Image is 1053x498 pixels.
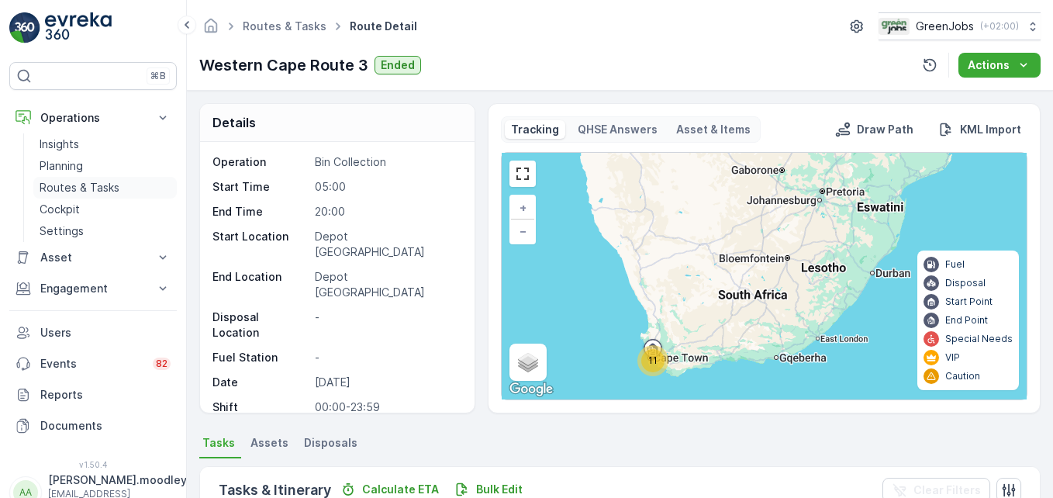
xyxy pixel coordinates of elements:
p: Disposal Location [212,310,309,341]
a: Documents [9,410,177,441]
p: ( +02:00 ) [980,20,1019,33]
p: Special Needs [945,333,1013,345]
p: End Point [945,314,988,327]
button: Ended [375,56,421,74]
img: logo [9,12,40,43]
div: 0 [502,153,1027,399]
p: Caution [945,370,980,382]
p: Start Point [945,296,993,308]
p: Depot [GEOGRAPHIC_DATA] [315,229,459,260]
a: Users [9,317,177,348]
img: logo_light-DOdMpM7g.png [45,12,112,43]
a: Open this area in Google Maps (opens a new window) [506,379,557,399]
p: Ended [381,57,415,73]
button: Asset [9,242,177,273]
button: Actions [958,53,1041,78]
p: KML Import [960,122,1021,137]
button: Operations [9,102,177,133]
button: Draw Path [829,120,920,139]
p: 05:00 [315,179,459,195]
p: Engagement [40,281,146,296]
p: GreenJobs [916,19,974,34]
p: 20:00 [315,204,459,220]
p: Operations [40,110,146,126]
p: 82 [156,358,167,370]
a: View Fullscreen [511,162,534,185]
p: Documents [40,418,171,434]
p: - [315,310,459,341]
a: Routes & Tasks [33,177,177,199]
a: Layers [511,345,545,379]
p: Bin Collection [315,154,459,170]
p: [PERSON_NAME].moodley [48,472,187,488]
p: Cockpit [40,202,80,217]
span: 11 [648,354,658,366]
p: Asset [40,250,146,265]
p: Start Time [212,179,309,195]
p: [DATE] [315,375,459,390]
p: Date [212,375,309,390]
p: Disposal [945,277,986,289]
a: Routes & Tasks [243,19,326,33]
a: Zoom In [511,196,534,220]
p: End Location [212,269,309,300]
p: Events [40,356,143,372]
p: Actions [968,57,1010,73]
span: − [520,224,527,237]
p: ⌘B [150,70,166,82]
p: - [315,350,459,365]
span: Assets [250,435,288,451]
span: + [520,201,526,214]
span: Disposals [304,435,357,451]
p: Insights [40,137,79,152]
p: Details [212,113,256,132]
img: Green_Jobs_Logo.png [879,18,910,35]
a: Settings [33,220,177,242]
p: Clear Filters [913,482,981,498]
p: Reports [40,387,171,403]
p: Asset & Items [676,122,751,137]
a: Insights [33,133,177,155]
span: v 1.50.4 [9,460,177,469]
p: Planning [40,158,83,174]
p: Depot [GEOGRAPHIC_DATA] [315,269,459,300]
p: Fuel Station [212,350,309,365]
p: VIP [945,351,960,364]
p: Routes & Tasks [40,180,119,195]
a: Zoom Out [511,220,534,243]
p: Draw Path [857,122,913,137]
p: Settings [40,223,84,239]
button: GreenJobs(+02:00) [879,12,1041,40]
p: Operation [212,154,309,170]
a: Reports [9,379,177,410]
p: Calculate ETA [362,482,439,497]
a: Cockpit [33,199,177,220]
button: KML Import [932,120,1027,139]
p: Fuel [945,258,965,271]
p: QHSE Answers [578,122,658,137]
p: Bulk Edit [476,482,523,497]
button: Engagement [9,273,177,304]
span: Route Detail [347,19,420,34]
a: Events82 [9,348,177,379]
p: 00:00-23:59 [315,399,459,415]
p: Western Cape Route 3 [199,54,368,77]
p: Shift [212,399,309,415]
p: End Time [212,204,309,220]
p: Users [40,325,171,341]
a: Homepage [202,23,219,36]
p: Tracking [511,122,559,137]
span: Tasks [202,435,235,451]
img: Google [506,379,557,399]
div: 11 [637,345,668,376]
a: Planning [33,155,177,177]
p: Start Location [212,229,309,260]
